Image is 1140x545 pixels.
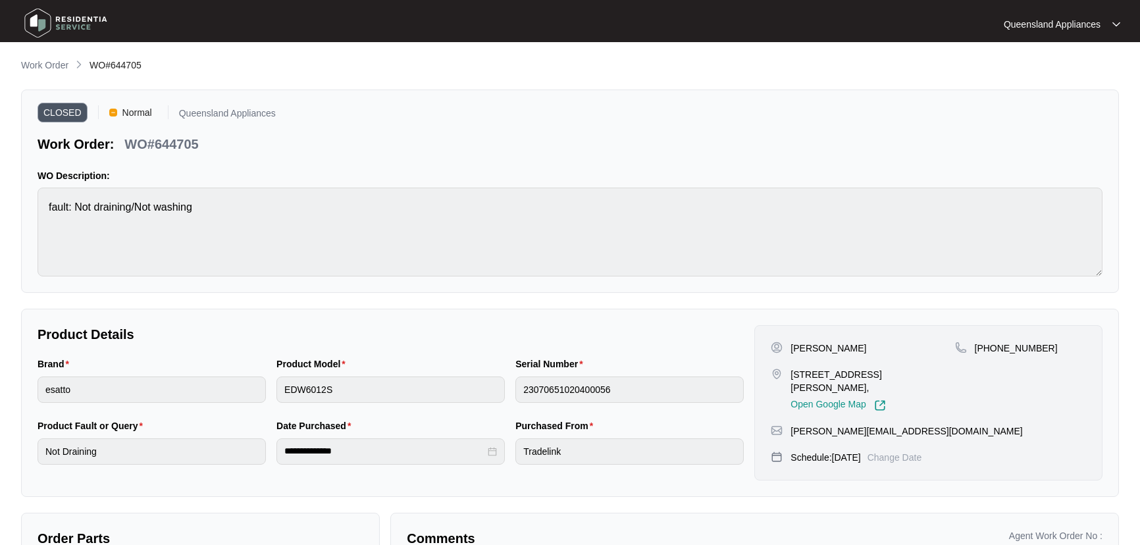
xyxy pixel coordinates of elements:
span: WO#644705 [90,60,142,70]
img: dropdown arrow [1112,21,1120,28]
img: Link-External [874,400,886,411]
img: user-pin [771,342,783,353]
p: Change Date [868,451,922,464]
p: [PERSON_NAME][EMAIL_ADDRESS][DOMAIN_NAME] [790,425,1022,438]
p: [STREET_ADDRESS][PERSON_NAME], [790,368,954,394]
img: map-pin [771,425,783,436]
span: Normal [117,103,157,122]
img: map-pin [955,342,967,353]
img: map-pin [771,451,783,463]
img: map-pin [771,368,783,380]
img: chevron-right [74,59,84,70]
label: Date Purchased [276,419,356,432]
label: Product Fault or Query [38,419,148,432]
input: Brand [38,376,266,403]
img: residentia service logo [20,3,112,43]
p: [PERSON_NAME] [790,342,866,355]
p: Product Details [38,325,744,344]
p: WO#644705 [124,135,198,153]
input: Product Model [276,376,505,403]
input: Date Purchased [284,444,485,458]
a: Work Order [18,59,71,73]
p: Work Order: [38,135,114,153]
p: Queensland Appliances [179,109,276,122]
p: Schedule: [DATE] [790,451,860,464]
input: Serial Number [515,376,744,403]
label: Product Model [276,357,351,371]
input: Purchased From [515,438,744,465]
p: Work Order [21,59,68,72]
label: Purchased From [515,419,598,432]
p: Queensland Appliances [1004,18,1101,31]
label: Brand [38,357,74,371]
p: [PHONE_NUMBER] [975,342,1058,355]
input: Product Fault or Query [38,438,266,465]
label: Serial Number [515,357,588,371]
img: Vercel Logo [109,109,117,117]
textarea: fault: Not draining/Not washing [38,188,1102,276]
p: Agent Work Order No : [1009,529,1102,542]
a: Open Google Map [790,400,885,411]
span: CLOSED [38,103,88,122]
p: WO Description: [38,169,1102,182]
